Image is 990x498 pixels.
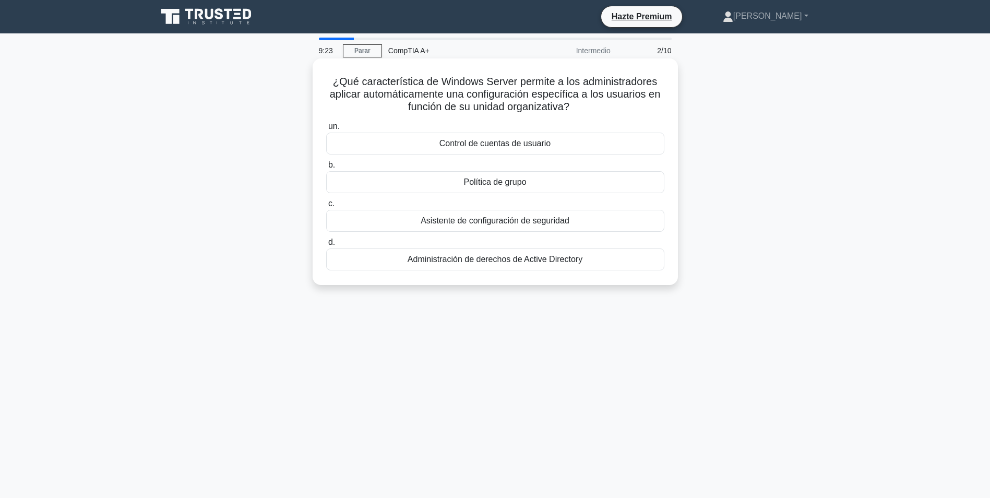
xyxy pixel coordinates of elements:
div: CompTIA A+ [382,40,526,61]
span: b. [328,160,335,169]
div: 2/10 [617,40,678,61]
a: Parar [343,44,382,57]
font: ¿Qué característica de Windows Server permite a los administradores aplicar automáticamente una c... [330,76,661,112]
div: Administración de derechos de Active Directory [326,248,664,270]
font: [PERSON_NAME] [733,11,802,20]
div: Asistente de configuración de seguridad [326,210,664,232]
div: Política de grupo [326,171,664,193]
a: Hazte Premium [605,10,678,23]
div: 9:23 [313,40,343,61]
span: c. [328,199,335,208]
a: [PERSON_NAME] [698,6,833,27]
span: d. [328,238,335,246]
div: Control de cuentas de usuario [326,133,664,155]
span: un. [328,122,340,131]
div: Intermedio [526,40,617,61]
